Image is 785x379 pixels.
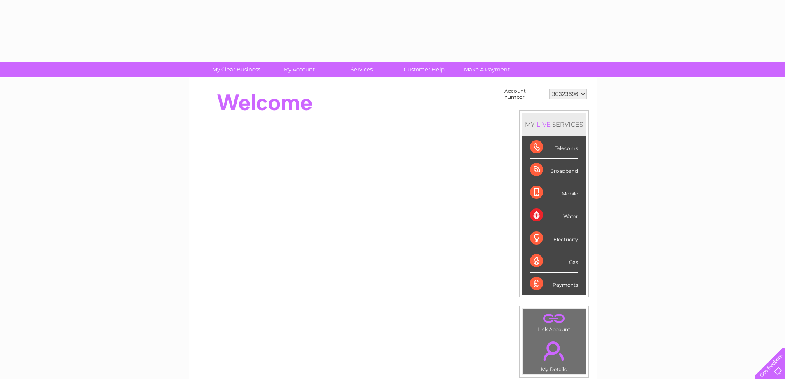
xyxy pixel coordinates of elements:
[535,120,552,128] div: LIVE
[453,62,521,77] a: Make A Payment
[530,227,578,250] div: Electricity
[530,250,578,273] div: Gas
[530,136,578,159] div: Telecoms
[390,62,458,77] a: Customer Help
[522,113,586,136] div: MY SERVICES
[530,159,578,181] div: Broadband
[202,62,270,77] a: My Clear Business
[525,337,583,365] a: .
[265,62,333,77] a: My Account
[530,181,578,204] div: Mobile
[522,334,586,375] td: My Details
[530,204,578,227] div: Water
[525,311,583,325] a: .
[530,273,578,295] div: Payments
[328,62,396,77] a: Services
[502,86,547,102] td: Account number
[522,308,586,334] td: Link Account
